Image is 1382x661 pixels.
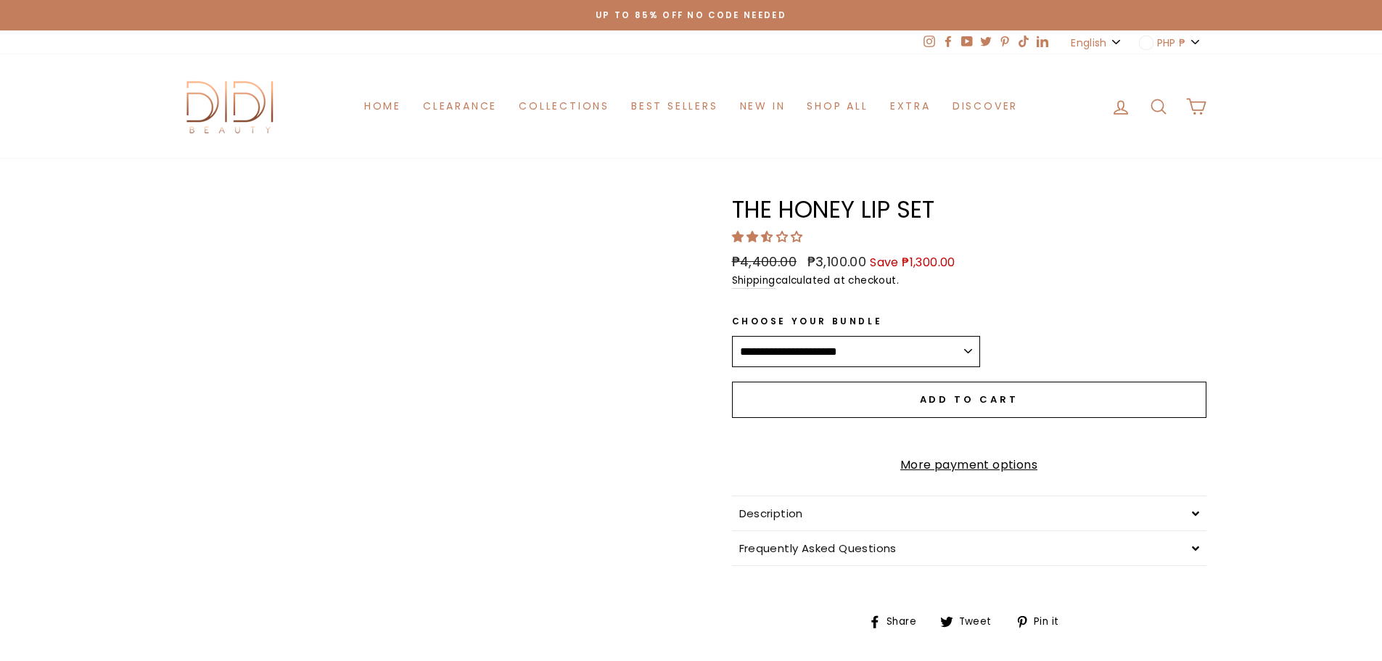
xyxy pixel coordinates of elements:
a: Discover [942,93,1029,120]
small: calculated at checkout. [732,273,1206,290]
span: Pin it [1032,614,1069,630]
h1: The Honey Lip Set [732,198,1206,221]
span: Share [884,614,927,630]
span: ₱3,100.00 [807,253,867,271]
a: Collections [508,93,620,120]
a: New in [729,93,797,120]
button: English [1066,30,1127,54]
a: Clearance [412,93,508,120]
a: More payment options [732,456,1206,475]
a: Home [353,93,412,120]
span: 2.33 stars [732,229,806,245]
button: PHP ₱ [1135,30,1206,54]
a: Best Sellers [620,93,729,120]
span: Frequently Asked Questions [739,541,897,556]
span: Save ₱1,300.00 [870,254,955,271]
img: Didi Beauty Co. [176,76,285,136]
span: English [1071,35,1106,51]
ul: Primary [353,93,1029,120]
span: Tweet [957,614,1003,630]
a: Shipping [732,273,776,290]
span: Add to cart [920,393,1019,406]
span: PHP ₱ [1157,35,1186,51]
span: Up to 85% off NO CODE NEEDED [596,9,786,21]
span: Description [739,506,803,521]
span: ₱4,400.00 [732,252,801,273]
a: Extra [879,93,942,120]
label: Choose Your Bundle [732,314,980,328]
a: Shop All [796,93,879,120]
button: Add to cart [732,382,1206,418]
